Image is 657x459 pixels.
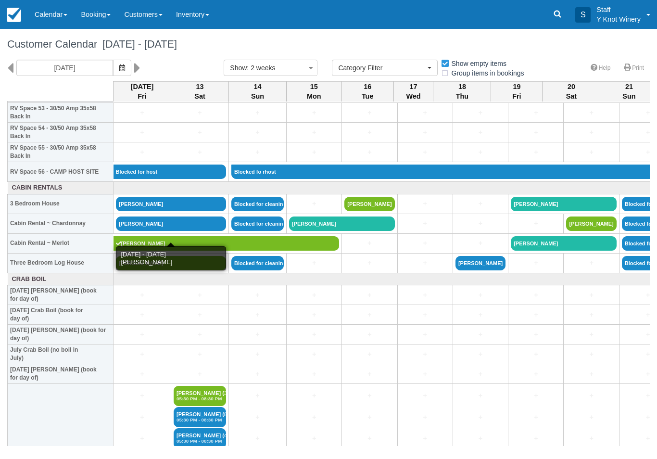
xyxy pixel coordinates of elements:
[8,142,114,162] th: RV Space 55 - 30/50 Amp 35x58 Back In
[231,412,284,422] a: +
[400,349,450,359] a: +
[174,310,226,320] a: +
[289,310,339,320] a: +
[344,433,394,444] a: +
[8,305,114,325] th: [DATE] Crab Boil (book for day of)
[433,81,491,102] th: 18 Thu
[455,238,505,248] a: +
[511,391,561,401] a: +
[116,310,168,320] a: +
[344,310,394,320] a: +
[566,290,616,300] a: +
[231,391,284,401] a: +
[400,290,450,300] a: +
[585,61,617,75] a: Help
[116,433,168,444] a: +
[7,38,650,50] h1: Customer Calendar
[455,412,505,422] a: +
[174,407,226,427] a: [PERSON_NAME] (8)05:30 PM - 08:30 PM
[116,256,226,270] a: [PERSON_NAME]
[455,108,505,118] a: +
[231,147,284,157] a: +
[116,412,168,422] a: +
[177,438,223,444] em: 05:30 PM - 08:30 PM
[8,285,114,305] th: [DATE] [PERSON_NAME] (book for day of)
[400,412,450,422] a: +
[566,369,616,379] a: +
[400,433,450,444] a: +
[174,108,226,118] a: +
[596,14,641,24] p: Y Knot Winery
[7,8,21,22] img: checkfront-main-nav-mini-logo.png
[116,108,168,118] a: +
[8,214,114,233] th: Cabin Rental ~ Chardonnay
[231,330,284,340] a: +
[174,386,226,406] a: [PERSON_NAME] (3)05:30 PM - 08:30 PM
[511,330,561,340] a: +
[116,290,168,300] a: +
[177,417,223,423] em: 05:30 PM - 08:30 PM
[289,147,339,157] a: +
[491,81,543,102] th: 19 Fri
[8,344,114,364] th: July Crab Boil (no boil in July)
[511,412,561,422] a: +
[400,258,450,268] a: +
[231,127,284,138] a: +
[289,290,339,300] a: +
[8,233,114,253] th: Cabin Rental ~ Merlot
[174,369,226,379] a: +
[566,258,616,268] a: +
[231,256,284,270] a: Blocked for cleaning
[289,330,339,340] a: +
[344,369,394,379] a: +
[231,349,284,359] a: +
[177,396,223,402] em: 05:30 PM - 08:30 PM
[332,60,438,76] button: Category Filter
[441,69,532,76] span: Group items in bookings
[174,330,226,340] a: +
[344,290,394,300] a: +
[455,433,505,444] a: +
[618,61,650,75] a: Print
[511,236,617,251] a: [PERSON_NAME]
[116,197,226,211] a: [PERSON_NAME]
[441,60,514,66] span: Show empty items
[10,183,111,192] a: Cabin Rentals
[344,147,394,157] a: +
[231,369,284,379] a: +
[344,412,394,422] a: +
[289,369,339,379] a: +
[511,147,561,157] a: +
[344,127,394,138] a: +
[511,218,561,229] a: +
[511,349,561,359] a: +
[8,364,114,384] th: [DATE] [PERSON_NAME] (book for day of)
[511,290,561,300] a: +
[231,217,284,231] a: Blocked for cleaning
[400,369,450,379] a: +
[289,258,339,268] a: +
[566,391,616,401] a: +
[566,127,616,138] a: +
[230,64,247,72] span: Show
[344,258,394,268] a: +
[289,391,339,401] a: +
[511,108,561,118] a: +
[344,238,394,248] a: +
[400,199,450,209] a: +
[566,330,616,340] a: +
[8,123,114,142] th: RV Space 54 - 30/50 Amp 35x58 Back In
[455,127,505,138] a: +
[543,81,600,102] th: 20 Sat
[455,147,505,157] a: +
[229,81,287,102] th: 14 Sun
[566,310,616,320] a: +
[231,433,284,444] a: +
[441,66,531,80] label: Group items in bookings
[338,63,425,73] span: Category Filter
[8,325,114,344] th: [DATE] [PERSON_NAME] (book for day of)
[455,369,505,379] a: +
[344,349,394,359] a: +
[393,81,433,102] th: 17 Wed
[400,330,450,340] a: +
